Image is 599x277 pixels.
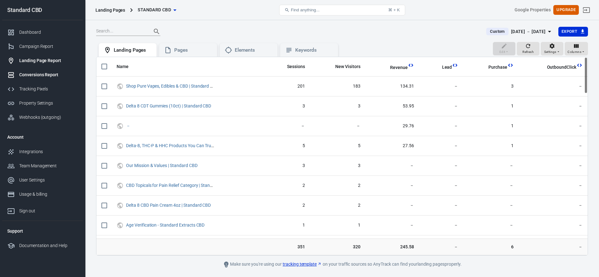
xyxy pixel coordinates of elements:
[126,124,131,128] span: －
[424,163,458,169] span: －
[468,202,514,209] span: －
[126,163,198,168] a: Our Mission & Values | Standard CBD
[2,110,83,124] a: Webhooks (outgoing)
[539,64,576,71] span: OutboundClick
[19,163,78,169] div: Team Management
[371,103,414,109] span: 53.95
[515,7,551,13] div: Account id: sA5kXkGz
[96,27,147,36] input: Search...
[19,177,78,183] div: User Settings
[371,244,414,250] span: 245.58
[424,202,458,209] span: －
[371,123,414,129] span: 29.76
[408,62,414,68] svg: This column is calculated from AnyTrack real-time data
[524,222,583,228] span: －
[19,57,78,64] div: Landing Page Report
[547,64,576,71] span: OutboundClick
[2,223,83,239] li: Support
[424,222,458,228] span: －
[382,64,408,71] span: Total revenue calculated by AnyTrack.
[2,25,83,39] a: Dashboard
[524,182,583,189] span: －
[315,83,360,89] span: 183
[287,64,305,70] span: Sessions
[19,242,78,249] div: Documentation and Help
[315,244,360,250] span: 320
[117,202,124,209] svg: UTM & Web Traffic
[567,49,581,55] span: Columns
[388,8,400,12] div: ⌘ + K
[117,222,124,229] svg: UTM & Web Traffic
[468,103,514,109] span: 1
[117,142,124,150] svg: UTM & Web Traffic
[117,102,124,110] svg: UTM & Web Traffic
[19,100,78,107] div: Property Settings
[117,83,124,90] svg: UTM & Web Traffic
[452,62,458,68] svg: This column is calculated from AnyTrack real-time data
[2,187,83,201] a: Usage & billing
[235,47,273,54] div: Elements
[19,191,78,198] div: Usage & billing
[579,3,594,18] a: Sign out
[19,114,78,121] div: Webhooks (outgoing)
[522,49,534,55] span: Refresh
[2,130,83,145] li: Account
[117,182,124,189] svg: UTM & Web Traffic
[507,62,514,68] svg: This column is calculated from AnyTrack real-time data
[269,163,305,169] span: 3
[371,163,414,169] span: －
[524,123,583,129] span: －
[424,182,458,189] span: －
[517,42,539,56] button: Refresh
[524,83,583,89] span: －
[126,103,211,108] a: Delta 8 CDT Gummies (10ct) | Standard CBD
[434,64,452,71] span: Lead
[19,29,78,36] div: Dashboard
[2,39,83,54] a: Campaign Report
[487,28,507,35] span: Custom
[126,203,211,208] a: Delta 8 CBD Pain Cream 4oz | Standard CBD
[371,182,414,189] span: －
[2,145,83,159] a: Integrations
[149,24,164,39] button: Search
[269,244,305,250] span: 351
[524,143,583,149] span: －
[19,208,78,214] div: Sign out
[19,72,78,78] div: Conversions Report
[524,202,583,209] span: －
[269,182,305,189] span: 2
[315,222,360,228] span: 1
[2,96,83,110] a: Property Settings
[2,159,83,173] a: Team Management
[315,163,360,169] span: 3
[371,202,414,209] span: －
[371,222,414,228] span: －
[390,65,408,71] span: Revenue
[2,173,83,187] a: User Settings
[2,7,83,13] div: Standard CBD
[117,162,124,170] svg: UTM & Web Traffic
[96,57,588,255] div: scrollable content
[390,64,408,71] span: Total revenue calculated by AnyTrack.
[315,182,360,189] span: 2
[468,143,514,149] span: 1
[468,163,514,169] span: －
[442,64,452,71] span: Lead
[283,261,322,268] a: tracking template
[480,64,507,71] span: Purchase
[544,49,556,55] span: Settings
[576,62,583,68] svg: This column is calculated from AnyTrack real-time data
[468,83,514,89] span: 3
[269,83,305,89] span: 201
[117,122,124,130] svg: UTM & Web Traffic
[138,6,171,14] span: Standard CBD
[2,54,83,68] a: Landing Page Report
[553,5,579,15] button: Upgrade
[315,202,360,209] span: 2
[488,64,507,71] span: Purchase
[524,244,583,250] span: －
[2,201,83,218] a: Sign out
[335,64,360,70] span: New Visitors
[135,4,179,16] button: Standard CBD
[468,222,514,228] span: －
